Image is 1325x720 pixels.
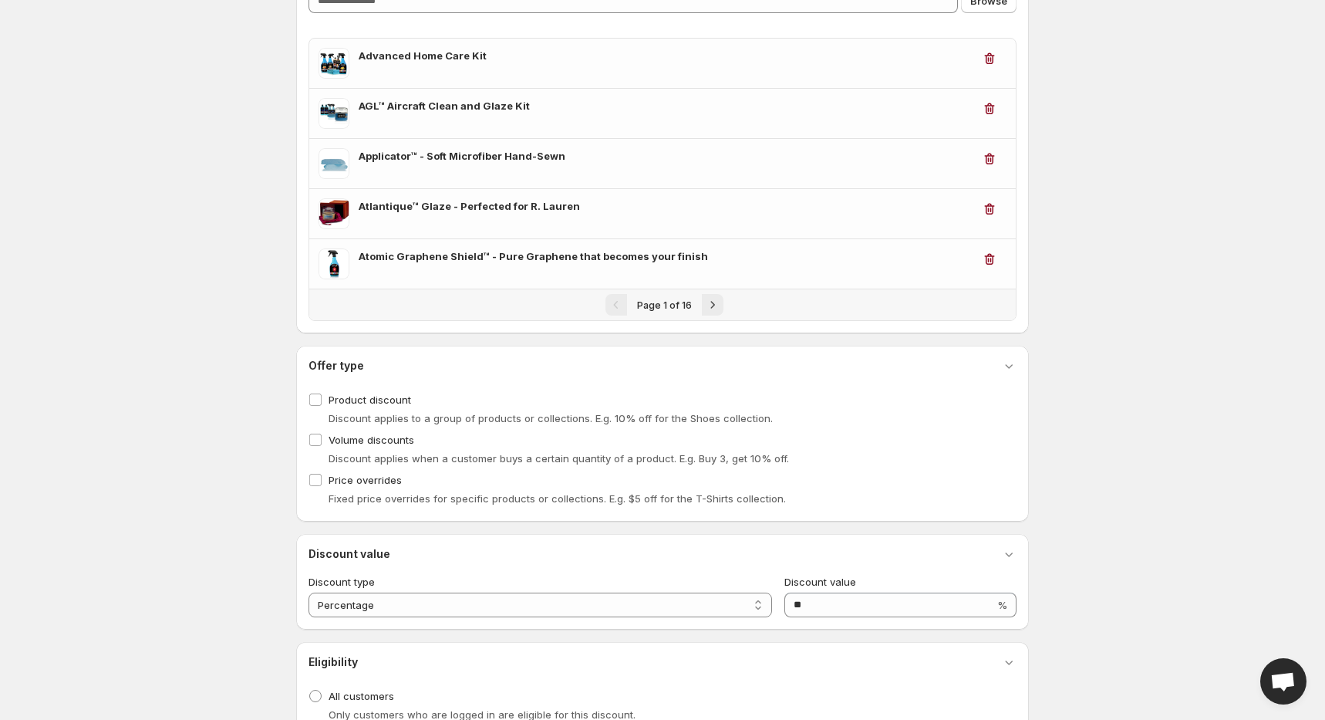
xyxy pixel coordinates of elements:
span: Discount applies to a group of products or collections. E.g. 10% off for the Shoes collection. [329,412,773,424]
nav: Pagination [309,289,1016,320]
h3: AGL™ Aircraft Clean and Glaze Kit [359,98,973,113]
span: Fixed price overrides for specific products or collections. E.g. $5 off for the T-Shirts collection. [329,492,786,505]
button: Next [702,294,723,316]
span: Discount type [308,576,375,588]
h3: Offer type [308,358,364,374]
h3: Advanced Home Care Kit [359,48,973,63]
h3: Eligibility [308,654,358,670]
h3: Atomic Graphene Shield™ - Pure Graphene that becomes your finish [359,248,973,264]
span: Page 1 of 16 [637,299,692,311]
div: Open chat [1260,658,1306,705]
h3: Atlantique™ Glaze - Perfected for R. Lauren [359,198,973,214]
span: Discount applies when a customer buys a certain quantity of a product. E.g. Buy 3, get 10% off. [329,452,789,465]
span: % [997,599,1007,611]
span: Price overrides [329,474,402,486]
span: Discount value [784,576,856,588]
span: Volume discounts [329,434,414,446]
span: All customers [329,690,394,702]
h3: Applicator™ - Soft Microfiber Hand-Sewn [359,148,973,164]
span: Product discount [329,394,411,406]
h3: Discount value [308,546,390,562]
